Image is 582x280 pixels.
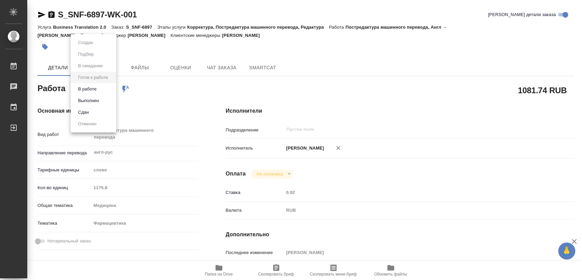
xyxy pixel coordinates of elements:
button: В ожидании [76,62,105,70]
button: Сдан [76,109,91,116]
button: Готов к работе [76,74,110,81]
button: Выполнен [76,97,101,104]
button: В работе [76,85,99,93]
button: Отменен [76,120,99,128]
button: Создан [76,39,95,46]
button: Подбор [76,51,96,58]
